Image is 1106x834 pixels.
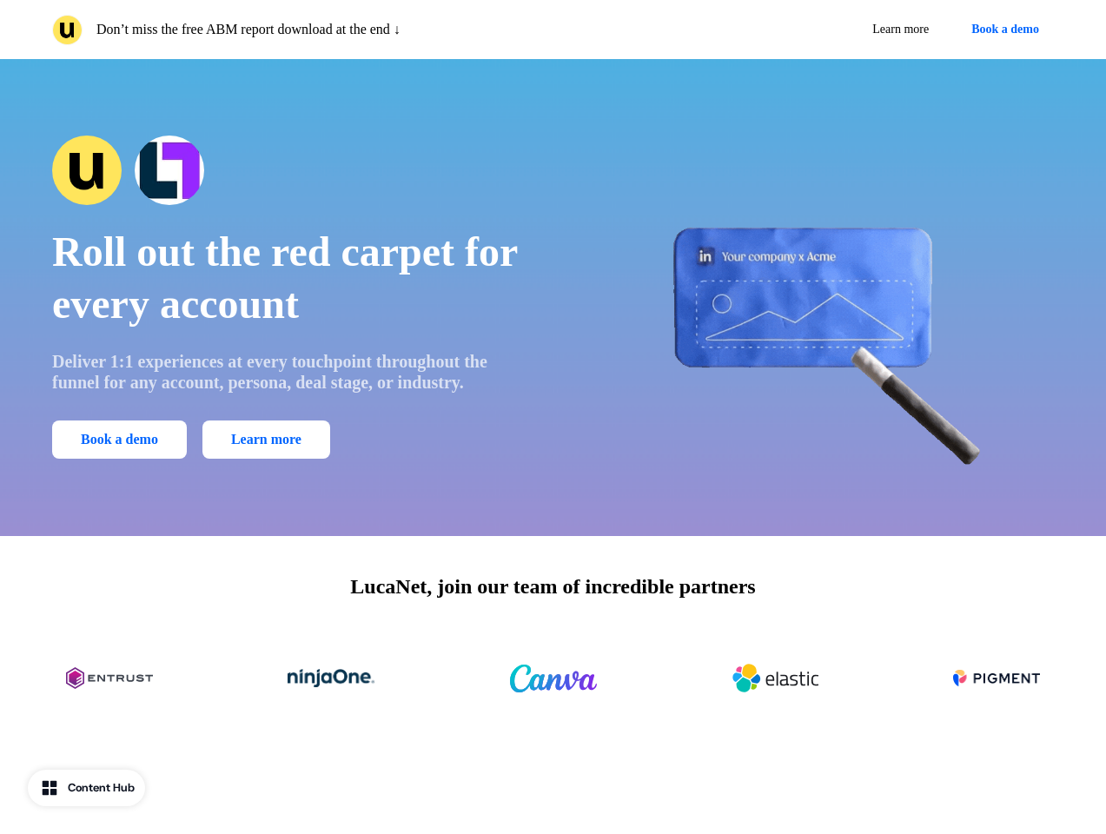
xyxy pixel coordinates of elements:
[350,571,755,602] p: LucaNet, join our team of incredible partners
[858,14,943,45] a: Learn more
[96,19,401,40] p: Don’t miss the free ABM report download at the end ↓
[52,420,187,459] button: Book a demo
[28,770,145,806] button: Content Hub
[52,351,529,393] p: Deliver 1:1 experiences at every touchpoint throughout the funnel for any account, persona, deal ...
[202,420,330,459] a: Learn more
[957,14,1054,45] button: Book a demo
[68,779,135,797] div: Content Hub
[52,228,517,327] span: Roll out the red carpet for every account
